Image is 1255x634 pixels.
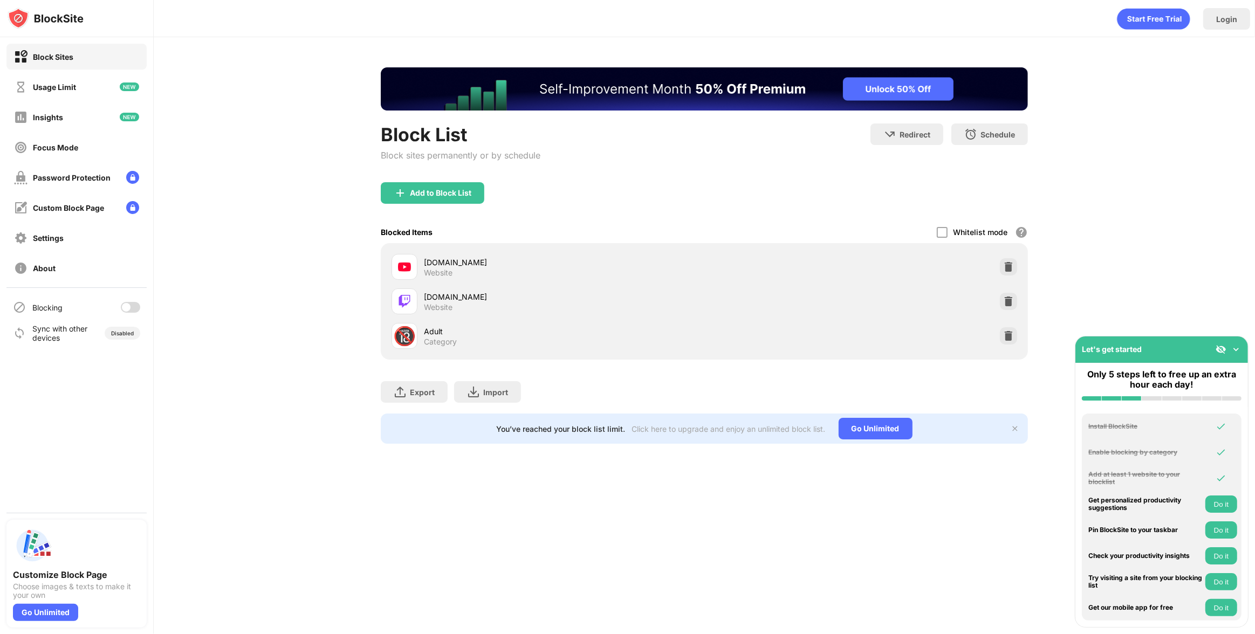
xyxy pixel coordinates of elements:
[1117,8,1190,30] div: animation
[33,173,111,182] div: Password Protection
[381,123,540,146] div: Block List
[1216,15,1237,24] div: Login
[33,82,76,92] div: Usage Limit
[13,582,140,599] div: Choose images & texts to make it your own
[1088,574,1203,590] div: Try visiting a site from your blocking list
[1216,421,1226,432] img: omni-check.svg
[126,201,139,214] img: lock-menu.svg
[900,130,930,139] div: Redirect
[1082,369,1242,390] div: Only 5 steps left to free up an extra hour each day!
[1216,344,1226,355] img: eye-not-visible.svg
[381,67,1028,111] iframe: Banner
[381,150,540,161] div: Block sites permanently or by schedule
[32,303,63,312] div: Blocking
[14,141,28,154] img: focus-off.svg
[1205,547,1237,564] button: Do it
[33,203,104,212] div: Custom Block Page
[497,424,626,433] div: You’ve reached your block list limit.
[424,291,704,302] div: [DOMAIN_NAME]
[14,171,28,184] img: password-protection-off.svg
[13,526,52,565] img: push-custom-page.svg
[980,130,1015,139] div: Schedule
[424,302,452,312] div: Website
[424,268,452,278] div: Website
[1088,449,1203,456] div: Enable blocking by category
[33,52,73,61] div: Block Sites
[632,424,826,433] div: Click here to upgrade and enjoy an unlimited block list.
[111,330,134,336] div: Disabled
[14,50,28,64] img: block-on.svg
[1205,521,1237,539] button: Do it
[120,113,139,121] img: new-icon.svg
[1088,471,1203,486] div: Add at least 1 website to your blocklist
[1088,497,1203,512] div: Get personalized productivity suggestions
[14,261,28,275] img: about-off.svg
[14,201,28,215] img: customize-block-page-off.svg
[1205,599,1237,616] button: Do it
[14,231,28,245] img: settings-off.svg
[33,113,63,122] div: Insights
[126,171,139,184] img: lock-menu.svg
[1082,344,1142,354] div: Let's get started
[393,325,416,347] div: 🔞
[410,388,435,397] div: Export
[953,228,1007,237] div: Whitelist mode
[1011,424,1019,433] img: x-button.svg
[120,82,139,91] img: new-icon.svg
[1088,526,1203,534] div: Pin BlockSite to your taskbar
[14,111,28,124] img: insights-off.svg
[33,233,64,243] div: Settings
[1088,604,1203,611] div: Get our mobile app for free
[1205,495,1237,513] button: Do it
[33,143,78,152] div: Focus Mode
[381,228,433,237] div: Blocked Items
[1216,473,1226,484] img: omni-check.svg
[424,257,704,268] div: [DOMAIN_NAME]
[1205,573,1237,590] button: Do it
[8,8,84,29] img: logo-blocksite.svg
[410,189,471,197] div: Add to Block List
[14,80,28,94] img: time-usage-off.svg
[32,324,88,342] div: Sync with other devices
[1231,344,1242,355] img: omni-setup-toggle.svg
[483,388,508,397] div: Import
[1088,552,1203,560] div: Check your productivity insights
[1216,447,1226,458] img: omni-check.svg
[1088,423,1203,430] div: Install BlockSite
[13,569,140,580] div: Customize Block Page
[424,326,704,337] div: Adult
[398,260,411,273] img: favicons
[13,604,78,621] div: Go Unlimited
[13,301,26,314] img: blocking-icon.svg
[13,327,26,340] img: sync-icon.svg
[424,337,457,347] div: Category
[839,418,913,439] div: Go Unlimited
[33,264,56,273] div: About
[398,295,411,308] img: favicons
